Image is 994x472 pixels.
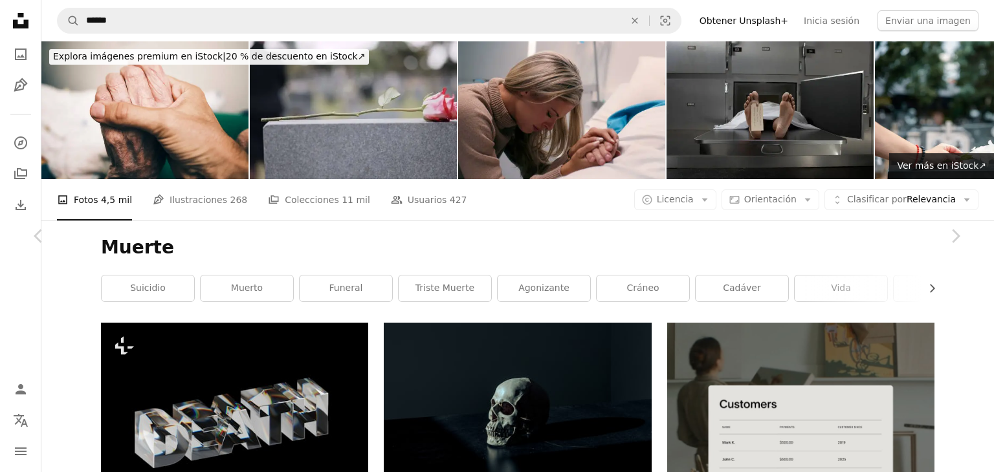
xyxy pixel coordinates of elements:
a: Explorar [8,130,34,156]
span: Clasificar por [847,194,907,204]
h1: Muerte [101,236,934,259]
a: Ilustraciones [8,72,34,98]
a: figurilla de calavera blanca y negra sobre superficie negra [384,405,651,417]
img: Holding a Senior Man's Hand [41,41,248,179]
a: cráneo [597,275,689,301]
a: Inicia sesión [796,10,867,31]
a: cadáver [696,275,788,301]
a: Colecciones [8,161,34,187]
span: 20 % de descuento en iStock ↗ [53,51,365,61]
a: Triste muerte [399,275,491,301]
img: Mesa de cadáveres en la autopsia, atada a la etiqueta de pulgar [667,41,874,179]
a: Fotos [8,41,34,67]
span: 427 [450,193,467,207]
button: Borrar [621,8,649,33]
a: suicidio [102,275,194,301]
span: Explora imágenes premium en iStock | [53,51,226,61]
a: Iniciar sesión / Registrarse [8,376,34,402]
img: Funeral, cemetery and hands with rose on tombstone for remembrance, ceremony and memorial service... [250,41,457,179]
a: Obtener Unsplash+ [692,10,796,31]
span: 11 mil [342,193,370,207]
a: Usuarios 427 [391,179,467,220]
form: Encuentra imágenes en todo el sitio [57,8,681,34]
a: funeral [300,275,392,301]
button: Licencia [634,189,716,210]
button: Enviar una imagen [878,10,978,31]
a: muerto [201,275,293,301]
a: Siguiente [916,174,994,298]
button: Clasificar porRelevancia [824,189,978,210]
span: Relevancia [847,193,956,206]
a: Ilustraciones 268 [153,179,247,220]
button: Orientación [722,189,819,210]
span: Orientación [744,194,797,204]
a: Explora imágenes premium en iStock|20 % de descuento en iStock↗ [41,41,377,72]
button: Idioma [8,407,34,433]
a: una foto en blanco y negro de algún tipo de texto [101,419,368,431]
a: vida [795,275,887,301]
button: Menú [8,438,34,464]
a: agonizante [498,275,590,301]
button: Buscar en Unsplash [58,8,80,33]
a: grave [894,275,986,301]
span: 268 [230,193,247,207]
a: Ver más en iStock↗ [889,153,994,179]
img: Atención médica, mujer triste y anciano en el hospital, apoyo y oración juntos en la cama. Enferm... [458,41,665,179]
button: Búsqueda visual [650,8,681,33]
a: Colecciones 11 mil [268,179,370,220]
span: Licencia [657,194,694,204]
span: Ver más en iStock ↗ [897,160,986,171]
